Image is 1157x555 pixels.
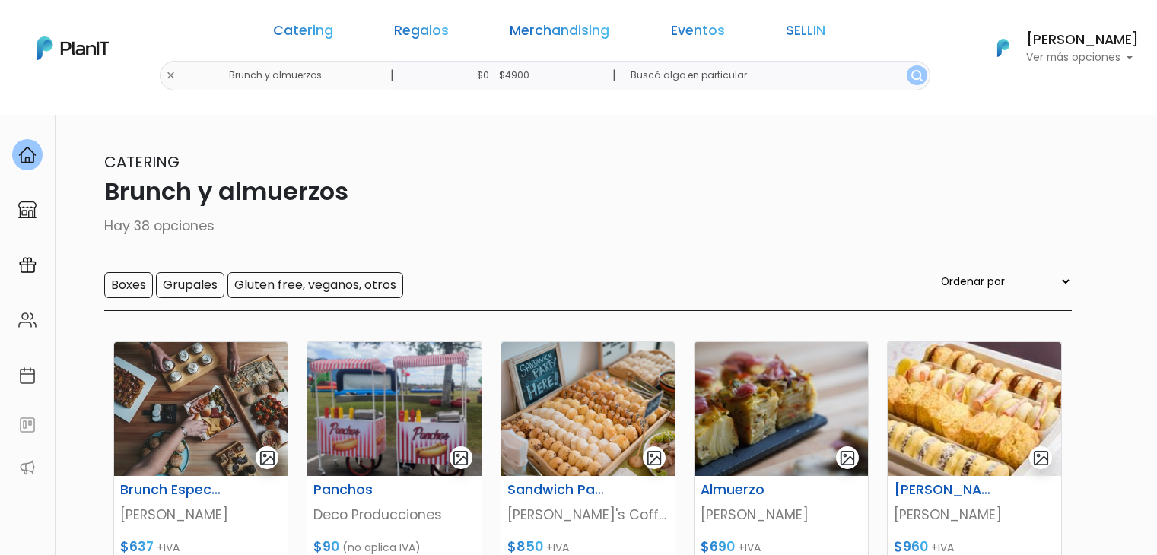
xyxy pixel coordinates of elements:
[1032,449,1050,467] img: gallery-light
[18,311,37,329] img: people-662611757002400ad9ed0e3c099ab2801c6687ba6c219adb57efc949bc21e19d.svg
[390,66,394,84] p: |
[452,449,469,467] img: gallery-light
[120,505,281,525] p: [PERSON_NAME]
[86,173,1072,210] p: Brunch y almuerzos
[104,272,153,298] input: Boxes
[37,36,109,60] img: PlanIt Logo
[259,449,276,467] img: gallery-light
[507,505,669,525] p: [PERSON_NAME]'s Coffee
[738,540,761,555] span: +IVA
[646,449,663,467] img: gallery-light
[977,28,1139,68] button: PlanIt Logo [PERSON_NAME] Ver más opciones
[307,342,481,476] img: thumb_Captura_de_pantalla_2025-05-05_113950.png
[156,272,224,298] input: Grupales
[931,540,954,555] span: +IVA
[18,416,37,434] img: feedback-78b5a0c8f98aac82b08bfc38622c3050aee476f2c9584af64705fc4e61158814.svg
[273,24,333,43] a: Catering
[691,482,812,498] h6: Almuerzo
[18,201,37,219] img: marketplace-4ceaa7011d94191e9ded77b95e3339b90024bf715f7c57f8cf31f2d8c509eaba.svg
[86,151,1072,173] p: Catering
[304,482,424,498] h6: Panchos
[786,24,825,43] a: SELLIN
[394,24,449,43] a: Regalos
[987,31,1020,65] img: PlanIt Logo
[671,24,725,43] a: Eventos
[618,61,930,90] input: Buscá algo en particular..
[510,24,609,43] a: Merchandising
[313,505,475,525] p: Deco Producciones
[839,449,857,467] img: gallery-light
[888,342,1061,476] img: thumb_miti_miti_v2.jpeg
[885,482,1005,498] h6: [PERSON_NAME]
[695,342,868,476] img: thumb_image00039__1_.jpeg
[501,342,675,476] img: thumb_Cateringg.jpg
[18,146,37,164] img: home-e721727adea9d79c4d83392d1f703f7f8bce08238fde08b1acbfd93340b81755.svg
[18,256,37,274] img: campaigns-02234683943229c281be62815700db0a1741e53638e28bf9629b52c665b00959.svg
[612,66,616,84] p: |
[701,505,862,525] p: [PERSON_NAME]
[911,70,923,81] img: search_button-432b6d5273f82d61273b3651a40e1bd1b912527efae98b1b7a1b2c0702e16a8d.svg
[1026,52,1139,63] p: Ver más opciones
[342,540,421,555] span: (no aplica IVA)
[1026,33,1139,47] h6: [PERSON_NAME]
[114,342,288,476] img: thumb_image00028__2_.jpeg
[18,366,37,385] img: calendar-87d922413cdce8b2cf7b7f5f62616a5cf9e4887200fb71536465627b3292af00.svg
[157,540,180,555] span: +IVA
[86,216,1072,236] p: Hay 38 opciones
[111,482,231,498] h6: Brunch Especial
[498,482,618,498] h6: Sandwich Party Self Service
[546,540,569,555] span: +IVA
[894,505,1055,525] p: [PERSON_NAME]
[166,71,176,81] img: close-6986928ebcb1d6c9903e3b54e860dbc4d054630f23adef3a32610726dff6a82b.svg
[18,458,37,477] img: partners-52edf745621dab592f3b2c58e3bca9d71375a7ef29c3b500c9f145b62cc070d4.svg
[227,272,403,298] input: Gluten free, veganos, otros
